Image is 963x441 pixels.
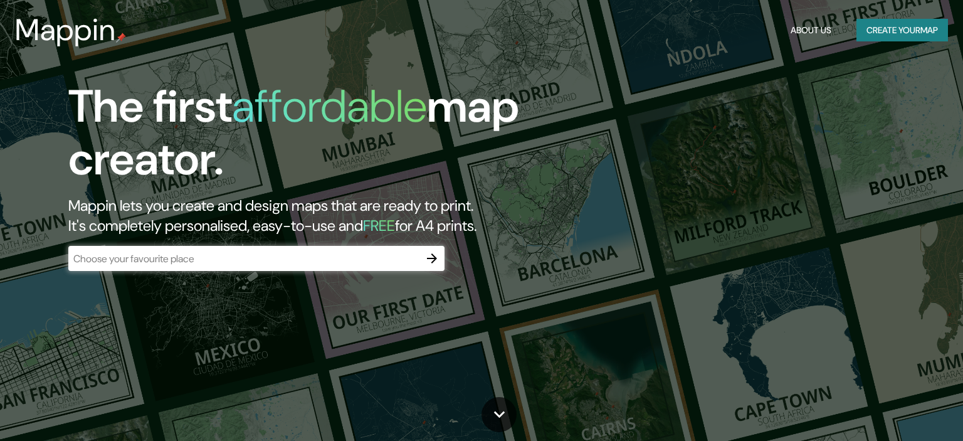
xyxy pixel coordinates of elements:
button: About Us [786,19,836,42]
h5: FREE [363,216,395,235]
input: Choose your favourite place [68,252,419,266]
h2: Mappin lets you create and design maps that are ready to print. It's completely personalised, eas... [68,196,550,236]
h1: The first map creator. [68,80,550,196]
img: mappin-pin [116,33,126,43]
button: Create yourmap [856,19,948,42]
h3: Mappin [15,13,116,48]
iframe: Help widget launcher [851,392,949,427]
h1: affordable [232,77,427,135]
